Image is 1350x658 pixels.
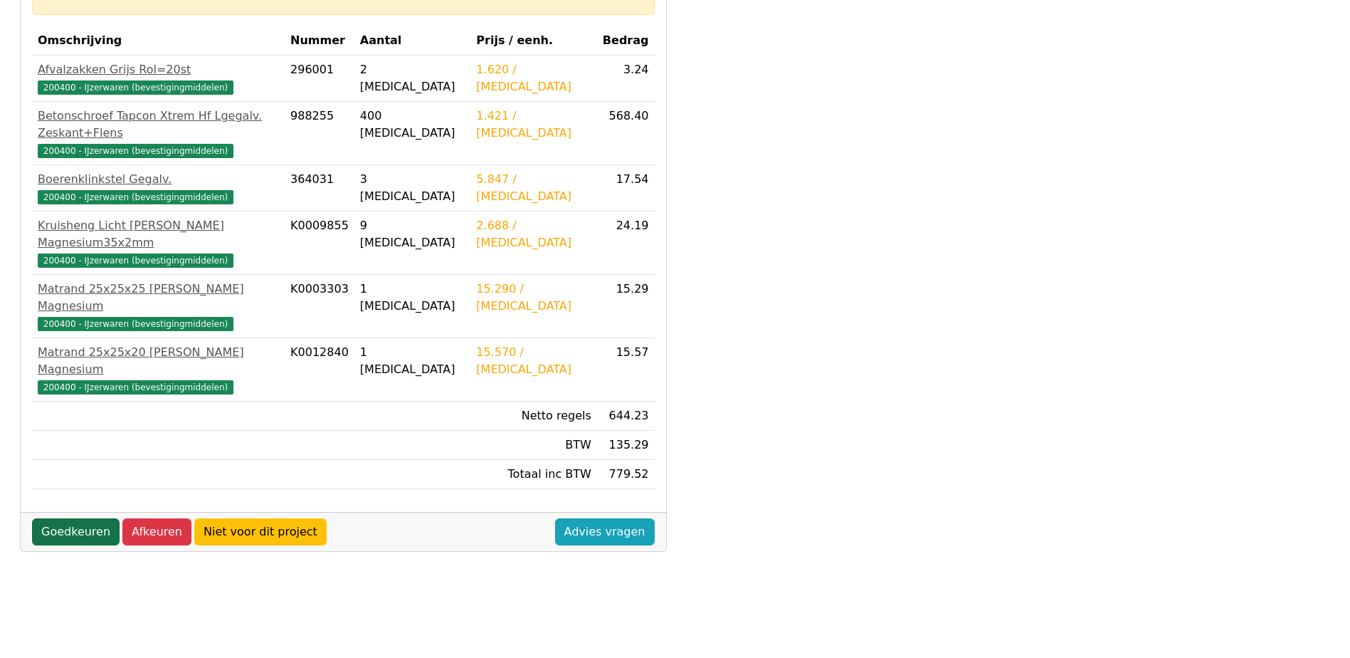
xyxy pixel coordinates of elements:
[38,190,233,204] span: 200400 - IJzerwaren (bevestigingmiddelen)
[38,281,279,332] a: Matrand 25x25x25 [PERSON_NAME] Magnesium200400 - IJzerwaren (bevestigingmiddelen)
[597,460,655,489] td: 779.52
[555,518,655,545] a: Advies vragen
[38,344,279,378] div: Matrand 25x25x20 [PERSON_NAME] Magnesium
[38,144,233,158] span: 200400 - IJzerwaren (bevestigingmiddelen)
[38,108,279,159] a: Betonschroef Tapcon Xtrem Hf Lgegalv. Zeskant+Flens200400 - IJzerwaren (bevestigingmiddelen)
[38,217,279,251] div: Kruisheng Licht [PERSON_NAME] Magnesium35x2mm
[38,108,279,142] div: Betonschroef Tapcon Xtrem Hf Lgegalv. Zeskant+Flens
[285,211,354,275] td: K0009855
[32,518,120,545] a: Goedkeuren
[38,80,233,95] span: 200400 - IJzerwaren (bevestigingmiddelen)
[470,402,596,431] td: Netto regels
[285,338,354,402] td: K0012840
[597,211,655,275] td: 24.19
[597,275,655,338] td: 15.29
[38,281,279,315] div: Matrand 25x25x25 [PERSON_NAME] Magnesium
[32,26,285,56] th: Omschrijving
[476,108,591,142] div: 1.421 / [MEDICAL_DATA]
[285,26,354,56] th: Nummer
[597,431,655,460] td: 135.29
[597,402,655,431] td: 644.23
[38,171,279,188] div: Boerenklinkstel Gegalv.
[470,460,596,489] td: Totaal inc BTW
[38,61,279,95] a: Afvalzakken Grijs Rol=20st200400 - IJzerwaren (bevestigingmiddelen)
[360,171,465,205] div: 3 [MEDICAL_DATA]
[38,217,279,268] a: Kruisheng Licht [PERSON_NAME] Magnesium35x2mm200400 - IJzerwaren (bevestigingmiddelen)
[476,217,591,251] div: 2.688 / [MEDICAL_DATA]
[360,217,465,251] div: 9 [MEDICAL_DATA]
[470,431,596,460] td: BTW
[597,26,655,56] th: Bedrag
[38,317,233,331] span: 200400 - IJzerwaren (bevestigingmiddelen)
[38,254,233,268] span: 200400 - IJzerwaren (bevestigingmiddelen)
[360,344,465,378] div: 1 [MEDICAL_DATA]
[597,56,655,102] td: 3.24
[38,61,279,78] div: Afvalzakken Grijs Rol=20st
[194,518,327,545] a: Niet voor dit project
[476,61,591,95] div: 1.620 / [MEDICAL_DATA]
[285,275,354,338] td: K0003303
[122,518,191,545] a: Afkeuren
[354,26,471,56] th: Aantal
[470,26,596,56] th: Prijs / eenh.
[476,281,591,315] div: 15.290 / [MEDICAL_DATA]
[360,61,465,95] div: 2 [MEDICAL_DATA]
[285,165,354,211] td: 364031
[38,171,279,205] a: Boerenklinkstel Gegalv.200400 - IJzerwaren (bevestigingmiddelen)
[38,380,233,395] span: 200400 - IJzerwaren (bevestigingmiddelen)
[38,344,279,395] a: Matrand 25x25x20 [PERSON_NAME] Magnesium200400 - IJzerwaren (bevestigingmiddelen)
[285,56,354,102] td: 296001
[597,102,655,165] td: 568.40
[360,281,465,315] div: 1 [MEDICAL_DATA]
[285,102,354,165] td: 988255
[360,108,465,142] div: 400 [MEDICAL_DATA]
[476,171,591,205] div: 5.847 / [MEDICAL_DATA]
[476,344,591,378] div: 15.570 / [MEDICAL_DATA]
[597,165,655,211] td: 17.54
[597,338,655,402] td: 15.57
